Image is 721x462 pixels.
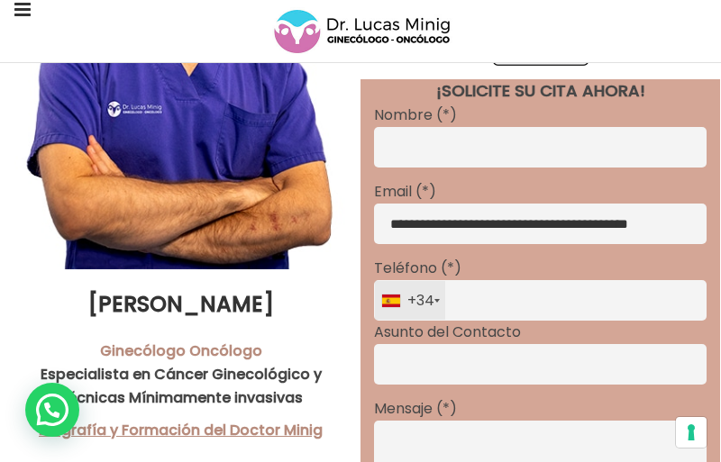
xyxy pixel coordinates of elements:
div: +34 [382,281,445,320]
a: Biografía y Formación del Doctor Minig [14,419,347,442]
strong: Especialista en Cáncer Ginecológico y Técnicas Mínimamente invasivas [14,340,347,408]
div: WhatsApp contact [25,383,79,437]
strong: ¡SOLICITE SU CITA AHORA! [436,79,645,102]
button: Sus preferencias de consentimiento para tecnologías de seguimiento [676,417,707,448]
img: Mobile Logo [272,7,452,56]
p: Mensaje (*) [374,397,707,421]
p: Teléfono (*) [374,257,707,280]
div: Spain (España): +34 [375,281,445,320]
p: Asunto del Contacto [374,321,707,344]
a: Ginecólogo Oncólogo [14,340,347,363]
p: Email (*) [374,180,707,204]
p: Nombre (*) [374,104,707,127]
strong: [PERSON_NAME] [87,289,274,319]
